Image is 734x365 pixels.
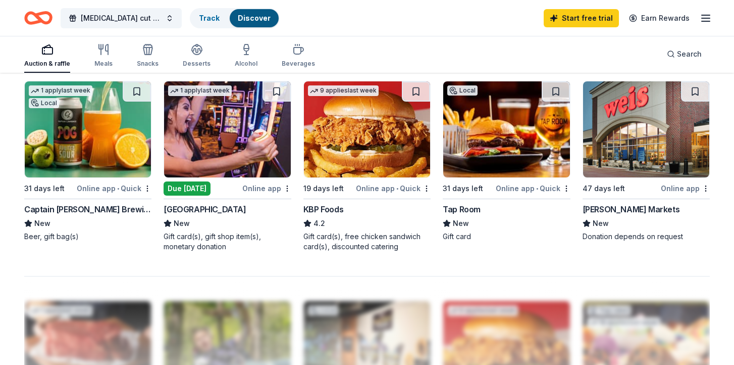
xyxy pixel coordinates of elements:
img: Image for KBP Foods [304,81,430,177]
div: 1 apply last week [168,85,232,96]
div: Alcohol [235,60,257,68]
div: 9 applies last week [308,85,379,96]
div: Snacks [137,60,159,68]
span: New [34,217,50,230]
a: Home [24,6,53,30]
div: Online app [661,182,710,195]
img: Image for Weis Markets [583,81,709,177]
img: Image for Tap Room [443,81,569,177]
a: Track [199,14,220,22]
div: Beer, gift bag(s) [24,232,151,242]
span: • [536,185,538,193]
button: [MEDICAL_DATA] cut a thon and auction [61,8,182,28]
div: 19 days left [303,182,344,195]
a: Image for Tap RoomLocal31 days leftOnline app•QuickTap RoomNewGift card [443,81,570,242]
a: Discover [238,14,271,22]
div: Beverages [282,60,315,68]
div: KBP Foods [303,203,343,215]
div: Online app Quick [496,182,570,195]
img: Image for Captain Lawrence Brewing Company [25,81,151,177]
div: Tap Room [443,203,481,215]
div: Online app Quick [77,182,151,195]
div: Donation depends on request [583,232,710,242]
button: Meals [94,39,113,73]
div: Local [447,85,478,96]
span: • [117,185,119,193]
button: Desserts [183,39,211,73]
div: [PERSON_NAME] Markets [583,203,680,215]
span: 4.2 [313,217,325,230]
a: Image for KBP Foods9 applieslast week19 days leftOnline app•QuickKBP Foods4.2Gift card(s), free c... [303,81,431,252]
button: Auction & raffle [24,39,70,73]
span: • [396,185,398,193]
button: Snacks [137,39,159,73]
div: Due [DATE] [164,181,211,196]
span: Search [677,48,702,60]
div: Gift card [443,232,570,242]
div: 47 days left [583,182,625,195]
div: Online app [242,182,291,195]
div: Gift card(s), gift shop item(s), monetary donation [164,232,291,252]
span: New [593,217,609,230]
a: Image for Weis Markets47 days leftOnline app[PERSON_NAME] MarketsNewDonation depends on request [583,81,710,242]
button: Beverages [282,39,315,73]
span: [MEDICAL_DATA] cut a thon and auction [81,12,162,24]
a: Start free trial [544,9,619,27]
span: New [174,217,190,230]
a: Image for Captain Lawrence Brewing Company1 applylast weekLocal31 days leftOnline app•QuickCaptai... [24,81,151,242]
div: 31 days left [24,182,65,195]
div: Gift card(s), free chicken sandwich card(s), discounted catering [303,232,431,252]
div: 31 days left [443,182,483,195]
div: Local [29,98,59,108]
button: Search [659,44,710,64]
a: Earn Rewards [623,9,696,27]
div: 1 apply last week [29,85,92,96]
div: Desserts [183,60,211,68]
div: Meals [94,60,113,68]
img: Image for Foxwoods Resort Casino [164,81,290,177]
div: Online app Quick [356,182,431,195]
span: New [453,217,469,230]
div: Captain [PERSON_NAME] Brewing Company [24,203,151,215]
button: Alcohol [235,39,257,73]
a: Image for Foxwoods Resort Casino1 applylast weekDue [DATE]Online app[GEOGRAPHIC_DATA]NewGift card... [164,81,291,252]
div: [GEOGRAPHIC_DATA] [164,203,246,215]
div: Auction & raffle [24,60,70,68]
button: TrackDiscover [190,8,280,28]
